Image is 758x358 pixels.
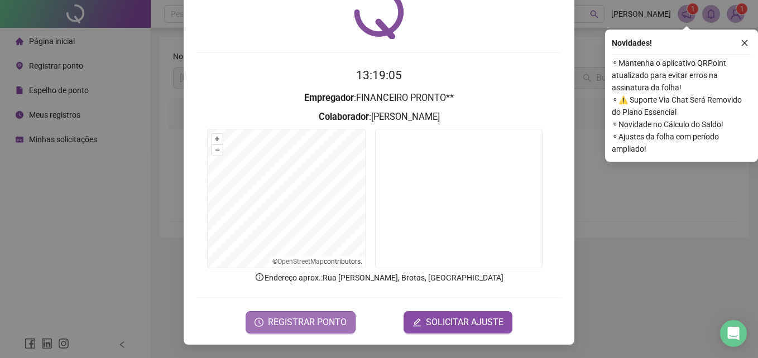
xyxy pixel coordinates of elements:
button: editSOLICITAR AJUSTE [404,311,512,333]
button: – [212,145,223,156]
span: ⚬ Ajustes da folha com período ampliado! [612,130,751,155]
li: © contributors. [272,258,362,265]
span: clock-circle [255,318,263,327]
div: Open Intercom Messenger [720,320,747,347]
span: Novidades ! [612,37,652,49]
button: REGISTRAR PONTO [246,311,356,333]
span: ⚬ ⚠️ Suporte Via Chat Será Removido do Plano Essencial [612,94,751,118]
span: close [741,39,749,47]
span: REGISTRAR PONTO [268,316,347,329]
h3: : FINANCEIRO PRONTO** [197,91,561,105]
strong: Empregador [304,93,354,103]
span: edit [412,318,421,327]
button: + [212,134,223,144]
time: 13:19:05 [356,69,402,82]
span: SOLICITAR AJUSTE [426,316,503,329]
p: Endereço aprox. : Rua [PERSON_NAME], Brotas, [GEOGRAPHIC_DATA] [197,272,561,284]
a: OpenStreetMap [277,258,324,265]
span: ⚬ Mantenha o aplicativo QRPoint atualizado para evitar erros na assinatura da folha! [612,57,751,94]
h3: : [PERSON_NAME] [197,110,561,124]
strong: Colaborador [319,112,369,122]
span: ⚬ Novidade no Cálculo do Saldo! [612,118,751,130]
span: info-circle [255,272,265,282]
